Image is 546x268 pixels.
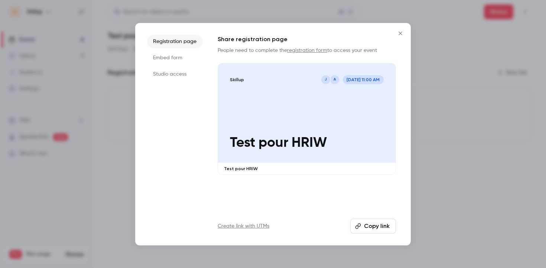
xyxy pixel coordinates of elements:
[147,35,203,48] li: Registration page
[393,26,408,41] button: Close
[343,75,384,84] span: [DATE] 11:00 AM
[287,48,327,53] a: registration form
[350,219,396,234] button: Copy link
[321,75,331,85] div: J
[147,51,203,64] li: Embed form
[224,166,390,172] p: Test pour HRIW
[218,63,396,175] a: SkillupAJ[DATE] 11:00 AMTest pour HRIWTest pour HRIW
[329,75,340,85] div: A
[230,135,384,151] p: Test pour HRIW
[218,35,396,44] h1: Share registration page
[218,222,269,230] a: Create link with UTMs
[147,67,203,81] li: Studio access
[230,77,244,83] p: Skillup
[218,47,396,54] p: People need to complete the to access your event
